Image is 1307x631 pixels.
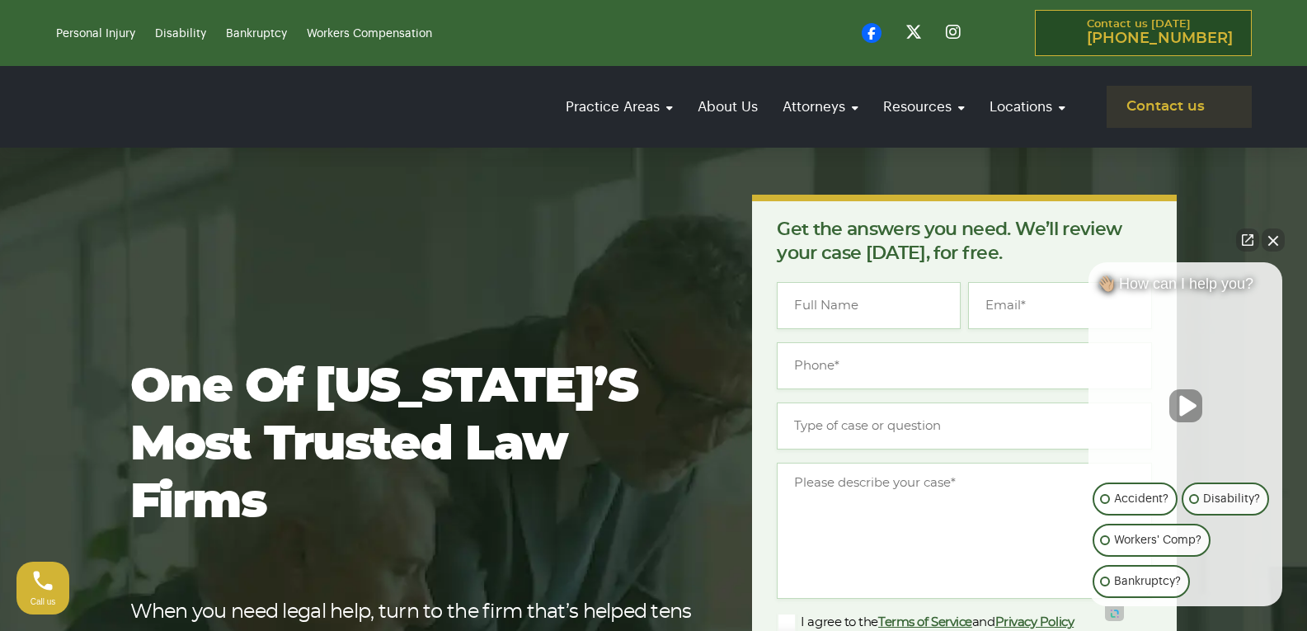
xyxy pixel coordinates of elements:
a: About Us [689,83,766,130]
a: Disability [155,28,206,40]
a: Contact us [1107,86,1252,128]
span: Call us [31,597,56,606]
p: Contact us [DATE] [1087,19,1233,47]
a: Open direct chat [1236,228,1259,252]
input: Full Name [777,282,961,329]
a: Open intaker chat [1105,606,1124,621]
p: Accident? [1114,489,1168,509]
input: Type of case or question [777,403,1152,450]
input: Email* [968,282,1152,329]
p: Get the answers you need. We’ll review your case [DATE], for free. [777,218,1152,266]
h1: One of [US_STATE]’s most trusted law firms [130,359,700,532]
a: Privacy Policy [995,616,1074,629]
p: Bankruptcy? [1114,572,1181,591]
input: Phone* [777,342,1152,389]
p: Workers' Comp? [1114,530,1201,550]
a: Bankruptcy [226,28,287,40]
a: Attorneys [774,83,867,130]
p: Disability? [1203,489,1260,509]
a: Resources [875,83,973,130]
div: 👋🏼 How can I help you? [1088,275,1282,301]
a: Locations [981,83,1074,130]
a: Workers Compensation [307,28,432,40]
span: [PHONE_NUMBER] [1087,31,1233,47]
a: Personal Injury [56,28,135,40]
button: Unmute video [1169,389,1202,422]
button: Close Intaker Chat Widget [1262,228,1285,252]
a: Contact us [DATE][PHONE_NUMBER] [1035,10,1252,56]
a: Practice Areas [557,83,681,130]
img: logo [56,76,270,138]
a: Terms of Service [878,616,972,629]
